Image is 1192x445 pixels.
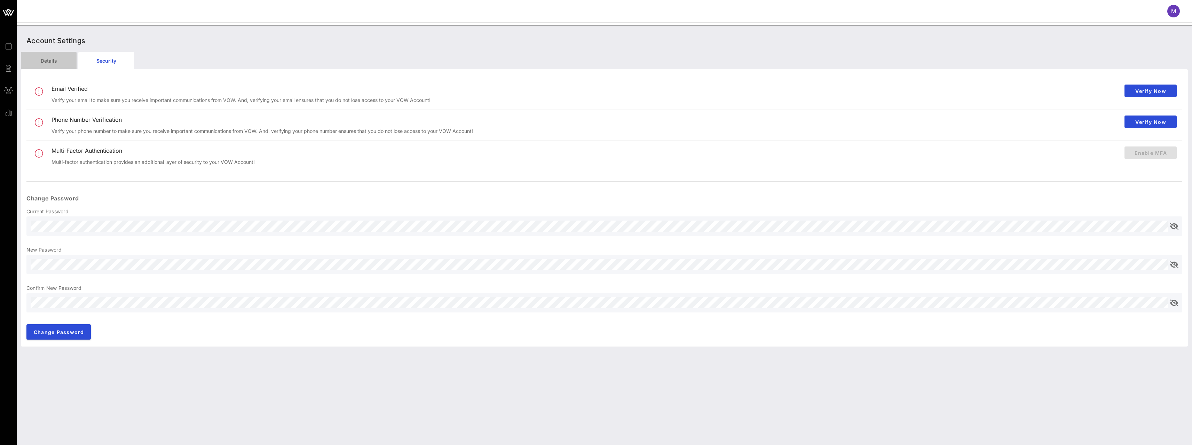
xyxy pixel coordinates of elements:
span: Verify Now [1130,88,1171,94]
div: Verify your email to make sure you receive important communications from VOW. And, verifying your... [52,97,1119,103]
p: Current Password [26,208,1182,215]
button: append icon [1170,261,1178,268]
div: Security [78,52,134,69]
div: Change Password [21,189,1182,208]
button: Verify Now [1124,116,1177,128]
button: append icon [1170,300,1178,307]
button: Verify Now [1124,85,1177,97]
button: Change Password [26,324,91,340]
div: Multi-Factor Authentication [52,148,1119,154]
div: Phone Number Verification [52,117,1119,123]
span: Verify Now [1130,119,1171,125]
button: append icon [1170,223,1178,230]
p: Confirm New Password [26,285,1182,292]
div: Details [21,52,77,69]
div: Account Settings [21,30,1188,52]
span: Change Password [33,329,84,335]
p: New Password [26,246,1182,253]
div: M [1167,5,1180,17]
span: M [1171,8,1176,15]
div: Email Verified [52,86,1119,92]
div: Verify your phone number to make sure you receive important communications from VOW. And, verifyi... [52,128,1119,134]
div: Multi-factor authentication provides an additional layer of security to your VOW Account! [52,159,1119,165]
